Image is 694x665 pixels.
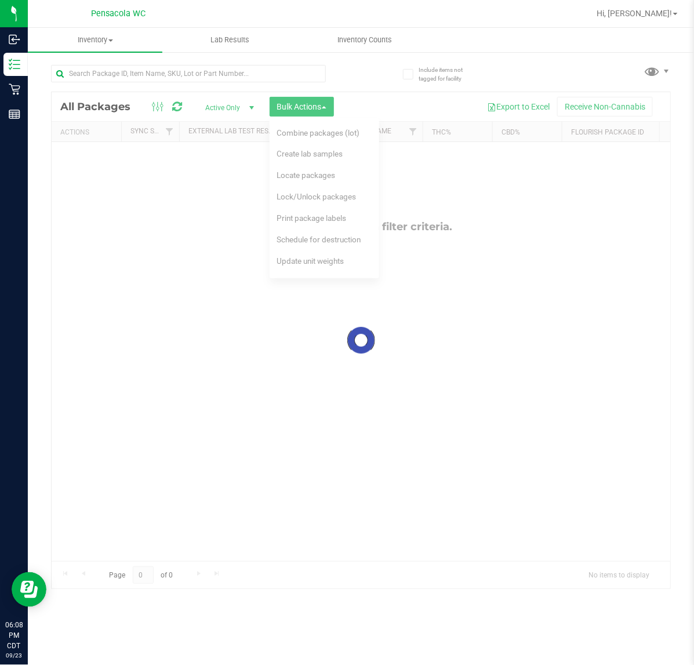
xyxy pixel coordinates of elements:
[51,65,326,82] input: Search Package ID, Item Name, SKU, Lot or Part Number...
[9,108,20,120] inline-svg: Reports
[9,83,20,95] inline-svg: Retail
[322,35,408,45] span: Inventory Counts
[28,28,162,52] a: Inventory
[195,35,265,45] span: Lab Results
[91,9,146,19] span: Pensacola WC
[9,59,20,70] inline-svg: Inventory
[5,651,23,660] p: 09/23
[419,66,477,83] span: Include items not tagged for facility
[5,620,23,651] p: 06:08 PM CDT
[162,28,297,52] a: Lab Results
[597,9,672,18] span: Hi, [PERSON_NAME]!
[9,34,20,45] inline-svg: Inbound
[12,572,46,607] iframe: Resource center
[28,35,162,45] span: Inventory
[297,28,432,52] a: Inventory Counts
